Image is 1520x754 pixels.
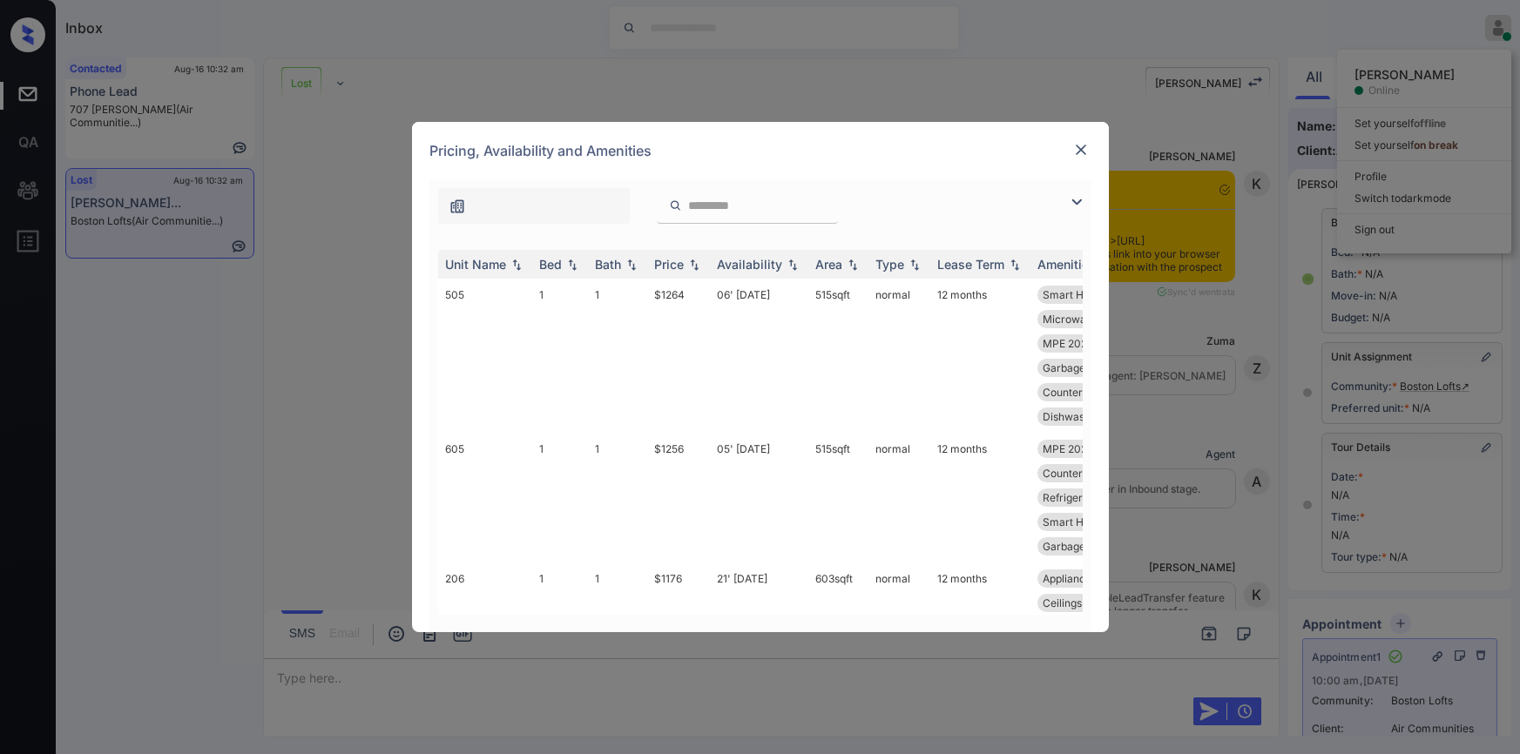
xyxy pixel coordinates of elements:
span: Smart Home Door... [1043,515,1139,528]
td: $1176 [647,562,710,741]
img: icon-zuma [1066,192,1087,212]
div: Bath [595,257,621,272]
span: Refrigerator Le... [1043,491,1125,504]
img: icon-zuma [669,198,682,213]
img: sorting [844,259,861,271]
img: sorting [1006,259,1023,271]
div: Type [875,257,904,272]
span: Garbage disposa... [1043,361,1133,374]
span: Countertops Gra... [1043,467,1132,480]
span: Ceilings Cathed... [1043,596,1128,609]
div: Bed [539,257,562,272]
td: 1 [532,279,588,433]
td: normal [868,562,930,741]
img: sorting [564,259,581,271]
span: Garbage disposa... [1043,540,1133,553]
td: 515 sqft [808,279,868,433]
td: 21' [DATE] [710,562,808,741]
td: 12 months [930,279,1030,433]
div: Price [654,257,684,272]
img: close [1072,141,1090,158]
td: 603 sqft [808,562,868,741]
img: sorting [508,259,525,271]
td: 1 [588,279,647,433]
td: 05' [DATE] [710,433,808,562]
td: normal [868,279,930,433]
img: sorting [623,259,640,271]
td: 505 [438,279,532,433]
td: 1 [588,433,647,562]
td: 605 [438,433,532,562]
td: 12 months [930,433,1030,562]
div: Unit Name [445,257,506,272]
td: 1 [532,433,588,562]
td: 515 sqft [808,433,868,562]
span: MPE 2024 Laundr... [1043,442,1138,455]
img: sorting [784,259,801,271]
td: 1 [532,562,588,741]
div: Pricing, Availability and Amenities [412,122,1109,179]
div: Lease Term [937,257,1004,272]
img: sorting [906,259,923,271]
span: Countertops Gra... [1043,386,1132,399]
img: sorting [686,259,703,271]
td: 1 [588,562,647,741]
span: Appliances Stai... [1043,572,1126,585]
td: 12 months [930,562,1030,741]
img: icon-zuma [449,198,466,215]
div: Amenities [1037,257,1096,272]
td: 206 [438,562,532,741]
div: Area [815,257,842,272]
span: MPE 2024 Laundr... [1043,337,1138,350]
span: Dishwasher [1043,410,1101,423]
td: normal [868,433,930,562]
span: Microwave [1043,313,1098,326]
td: $1264 [647,279,710,433]
div: Availability [717,257,782,272]
td: $1256 [647,433,710,562]
span: Smart Home Door... [1043,288,1139,301]
td: 06' [DATE] [710,279,808,433]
